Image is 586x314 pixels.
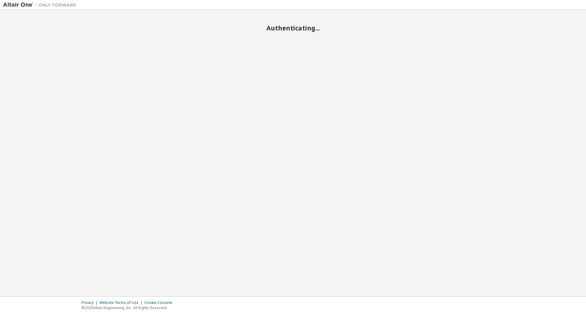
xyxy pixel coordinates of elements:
[81,305,176,310] p: © 2025 Altair Engineering, Inc. All Rights Reserved.
[3,24,583,32] h2: Authenticating...
[3,2,79,8] img: Altair One
[99,300,144,305] div: Website Terms of Use
[81,300,99,305] div: Privacy
[144,300,176,305] div: Cookie Consent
